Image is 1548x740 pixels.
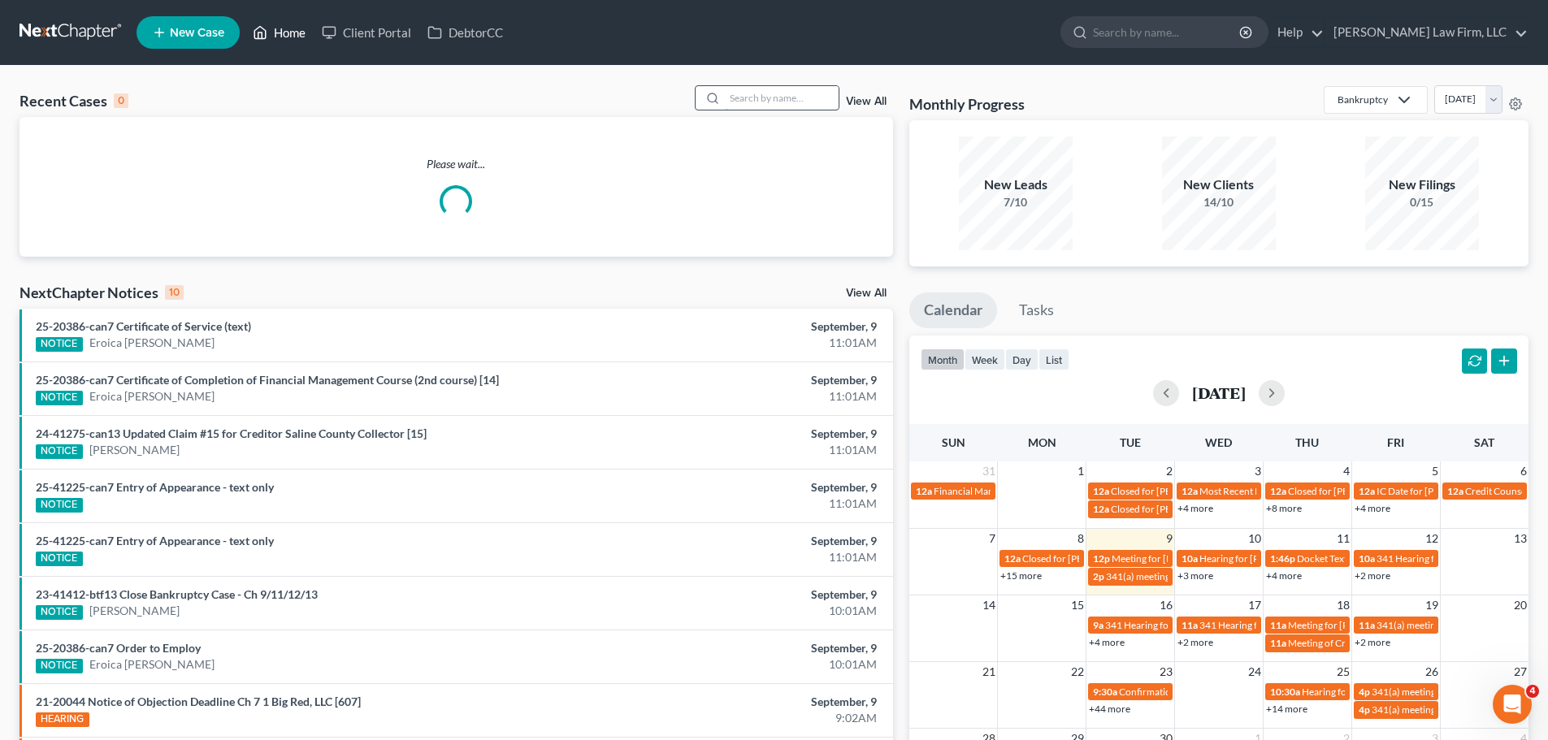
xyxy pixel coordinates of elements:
span: 12a [1447,485,1463,497]
span: 9a [1093,619,1104,631]
span: Fri [1387,435,1404,449]
a: +14 more [1266,703,1307,715]
input: Search by name... [725,86,839,110]
span: Thu [1295,435,1319,449]
span: 15 [1069,595,1086,615]
a: Calendar [909,292,997,328]
div: NOTICE [36,391,83,405]
div: Bankruptcy [1338,93,1388,106]
a: 25-41225-can7 Entry of Appearance - text only [36,480,274,494]
a: Eroica [PERSON_NAME] [89,388,215,405]
a: [PERSON_NAME] [89,442,180,458]
span: 4 [1342,461,1351,481]
p: Please wait... [20,156,893,172]
span: 12a [1004,552,1021,565]
a: +2 more [1177,636,1213,648]
span: 21 [981,662,997,682]
a: +2 more [1355,569,1390,582]
a: +3 more [1177,569,1213,582]
span: Sat [1474,435,1494,449]
a: 21-20044 Notice of Objection Deadline Ch 7 1 Big Red, LLC [607] [36,695,361,708]
a: +15 more [1000,569,1042,582]
span: New Case [170,27,224,39]
span: 11a [1270,619,1286,631]
div: NOTICE [36,659,83,673]
button: list [1039,348,1069,370]
span: 12a [1359,485,1375,497]
span: Sun [942,435,965,449]
span: 4p [1359,686,1370,698]
span: Confirmation Hearing for [PERSON_NAME] [1119,686,1305,698]
div: 11:01AM [607,335,877,351]
a: +8 more [1266,502,1302,514]
span: 23 [1158,662,1174,682]
a: DebtorCC [419,18,511,47]
span: 13 [1512,529,1528,548]
span: 12a [1270,485,1286,497]
span: 10 [1247,529,1263,548]
a: Tasks [1004,292,1069,328]
span: 9 [1164,529,1174,548]
span: IC Date for [PERSON_NAME] [1377,485,1501,497]
div: NOTICE [36,605,83,620]
span: 27 [1512,662,1528,682]
span: 7 [987,529,997,548]
a: +4 more [1089,636,1125,648]
span: 12 [1424,529,1440,548]
span: 341 Hearing for [PERSON_NAME] [1377,552,1522,565]
div: September, 9 [607,640,877,656]
span: 22 [1069,662,1086,682]
span: 26 [1424,662,1440,682]
div: 10:01AM [607,656,877,673]
button: week [965,348,1005,370]
a: +2 more [1355,636,1390,648]
a: 23-41412-btf13 Close Bankruptcy Case - Ch 9/11/12/13 [36,587,318,601]
span: 25 [1335,662,1351,682]
span: 10a [1359,552,1375,565]
span: 31 [981,461,997,481]
div: September, 9 [607,533,877,549]
span: Meeting for [PERSON_NAME] [1288,619,1416,631]
h2: [DATE] [1192,384,1246,401]
span: 12a [1182,485,1198,497]
span: 16 [1158,595,1174,615]
div: HEARING [36,712,89,727]
span: 12a [916,485,932,497]
a: 25-20386-can7 Certificate of Completion of Financial Management Course (2nd course) [14] [36,373,499,387]
div: September, 9 [607,318,877,335]
span: Hearing for [PERSON_NAME] [1302,686,1429,698]
a: [PERSON_NAME] Law Firm, LLC [1325,18,1528,47]
span: 5 [1430,461,1440,481]
div: September, 9 [607,426,877,442]
span: 8 [1076,529,1086,548]
span: 18 [1335,595,1351,615]
span: Closed for [PERSON_NAME] [1288,485,1410,497]
span: 24 [1247,662,1263,682]
span: 14 [981,595,997,615]
div: 10:01AM [607,603,877,619]
button: month [921,348,965,370]
span: 11a [1182,619,1198,631]
span: 1 [1076,461,1086,481]
span: Closed for [PERSON_NAME][GEOGRAPHIC_DATA] [1111,503,1331,515]
div: 11:01AM [607,549,877,565]
div: 10 [165,285,184,300]
span: 2 [1164,461,1174,481]
div: 9:02AM [607,710,877,726]
div: New Clients [1162,175,1276,194]
span: 9:30a [1093,686,1117,698]
span: Closed for [PERSON_NAME] [1111,485,1233,497]
span: 6 [1519,461,1528,481]
span: 12a [1093,503,1109,515]
div: 11:01AM [607,388,877,405]
a: +4 more [1266,569,1302,582]
span: 11a [1359,619,1375,631]
span: Meeting for [PERSON_NAME] [1112,552,1239,565]
span: 12p [1093,552,1110,565]
div: 14/10 [1162,194,1276,210]
div: New Leads [959,175,1073,194]
div: NOTICE [36,552,83,566]
span: Financial Management for [PERSON_NAME] [934,485,1123,497]
div: NextChapter Notices [20,283,184,302]
span: 12a [1093,485,1109,497]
